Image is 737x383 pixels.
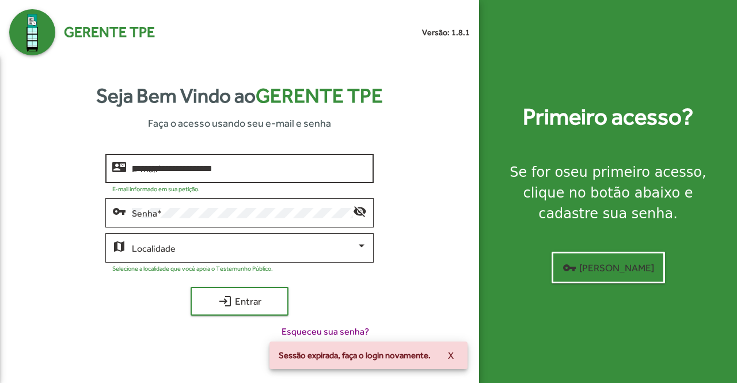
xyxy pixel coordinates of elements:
span: X [448,345,454,366]
mat-hint: Selecione a localidade que você apoia o Testemunho Público. [112,265,273,272]
span: Faça o acesso usando seu e-mail e senha [148,115,331,131]
span: Sessão expirada, faça o login novamente. [279,350,431,361]
span: Entrar [201,291,278,312]
span: [PERSON_NAME] [563,257,654,278]
mat-hint: E-mail informado em sua petição. [112,185,200,192]
button: Entrar [191,287,288,316]
div: Se for o , clique no botão abaixo e cadastre sua senha. [493,162,723,224]
mat-icon: map [112,239,126,253]
strong: Primeiro acesso? [523,100,693,134]
strong: seu primeiro acesso [563,164,702,180]
span: Gerente TPE [64,21,155,43]
span: Esqueceu sua senha? [282,325,369,339]
mat-icon: visibility_off [353,204,367,218]
mat-icon: login [218,294,232,308]
img: Logo Gerente [9,9,55,55]
mat-icon: vpn_key [563,261,576,275]
button: [PERSON_NAME] [552,252,665,283]
strong: Seja Bem Vindo ao [96,81,383,111]
small: Versão: 1.8.1 [422,26,470,39]
span: Gerente TPE [256,84,383,107]
mat-icon: vpn_key [112,204,126,218]
button: X [439,345,463,366]
mat-icon: contact_mail [112,160,126,173]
